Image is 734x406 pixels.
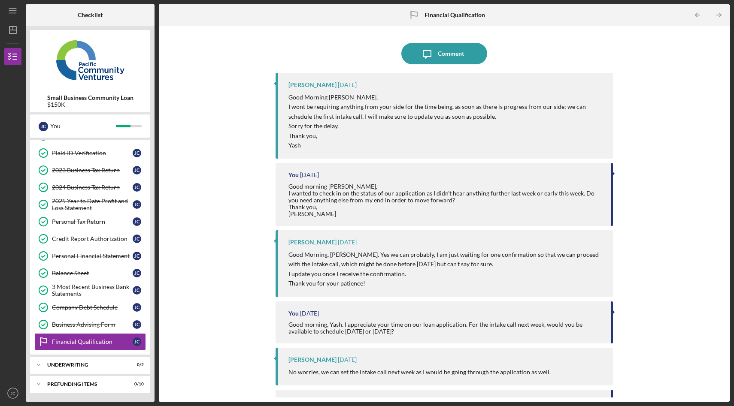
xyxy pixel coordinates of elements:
div: 0 / 10 [128,382,144,387]
div: J C [133,149,141,157]
div: J C [39,122,48,131]
div: J C [133,320,141,329]
b: Checklist [78,12,103,18]
div: 2025 Year to Date Profit and Loss Statement [52,198,133,211]
div: Plaid ID Verification [52,150,133,156]
div: 3 Most Recent Business Bank Statements [52,283,133,297]
div: J C [133,200,141,209]
div: J C [133,337,141,346]
time: 2025-08-20 17:10 [300,171,319,178]
div: Credit Report Authorization [52,235,133,242]
div: Prefunding Items [47,382,122,387]
p: Good Morning [PERSON_NAME], I wont be requiring anything from your side for the time being, as so... [288,93,604,150]
text: JC [10,391,15,396]
div: J C [133,183,141,192]
div: [PERSON_NAME] [288,239,337,246]
div: J C [133,269,141,277]
div: J C [133,303,141,312]
a: Balance SheetJC [34,265,146,282]
time: 2025-08-20 17:39 [338,81,357,88]
div: Business Advising Form [52,321,133,328]
time: 2025-08-12 17:44 [338,356,357,363]
div: Good morning, Yash. I appreciate your time on our loan application. For the intake call next week... [288,321,602,335]
div: 2024 Business Tax Return [52,184,133,191]
p: No worries, we can set the intake call next week as I would be going through the application as w... [288,367,551,377]
div: You [50,119,116,133]
div: Personal Financial Statement [52,253,133,259]
div: [PERSON_NAME] [288,81,337,88]
div: 0 / 2 [128,362,144,367]
div: J C [133,286,141,295]
button: JC [4,385,21,402]
div: You [288,171,299,178]
a: Business Advising FormJC [34,316,146,333]
button: Comment [401,43,487,64]
b: Financial Qualification [425,12,485,18]
div: Personal Tax Return [52,218,133,225]
div: [PERSON_NAME] [288,356,337,363]
a: Personal Tax ReturnJC [34,213,146,230]
div: Comment [438,43,464,64]
a: Company Debt ScheduleJC [34,299,146,316]
a: 2024 Business Tax ReturnJC [34,179,146,196]
a: Plaid ID VerificationJC [34,144,146,162]
div: Company Debt Schedule [52,304,133,311]
a: Financial QualificationJC [34,333,146,350]
a: 2023 Business Tax ReturnJC [34,162,146,179]
div: Good morning [PERSON_NAME], I wanted to check in on the status of our application as I didn't hea... [288,183,602,217]
div: 2023 Business Tax Return [52,167,133,174]
a: Credit Report AuthorizationJC [34,230,146,247]
div: J C [133,252,141,260]
b: Small Business Community Loan [47,94,133,101]
div: J C [133,217,141,226]
div: J C [133,166,141,174]
p: Good Morning, [PERSON_NAME]. Yes we can probably, I am just waiting for one confirmation so that ... [288,250,604,289]
div: Underwriting [47,362,122,367]
time: 2025-08-14 18:40 [338,239,357,246]
a: 2025 Year to Date Profit and Loss StatementJC [34,196,146,213]
a: 3 Most Recent Business Bank StatementsJC [34,282,146,299]
div: J C [133,235,141,243]
a: Personal Financial StatementJC [34,247,146,265]
time: 2025-08-14 15:39 [300,310,319,317]
div: $150K [47,101,133,108]
img: Product logo [30,34,150,86]
div: Balance Sheet [52,270,133,277]
div: Financial Qualification [52,338,133,345]
div: You [288,310,299,317]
